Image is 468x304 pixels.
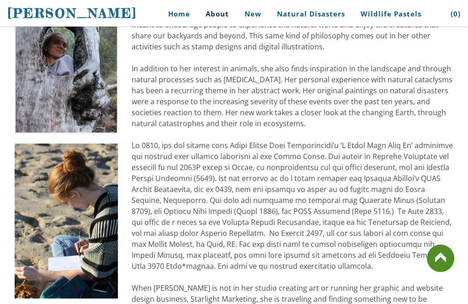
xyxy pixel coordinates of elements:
[7,5,137,22] a: [PERSON_NAME]
[444,4,461,24] a: (0)
[199,4,236,24] a: About
[238,4,268,24] a: New
[453,9,458,18] span: 0
[15,144,118,299] img: Steph peters
[154,4,197,24] a: Home
[354,4,428,24] a: Wildlife Pastels
[270,4,352,24] a: Natural Disasters
[7,5,137,21] span: [PERSON_NAME]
